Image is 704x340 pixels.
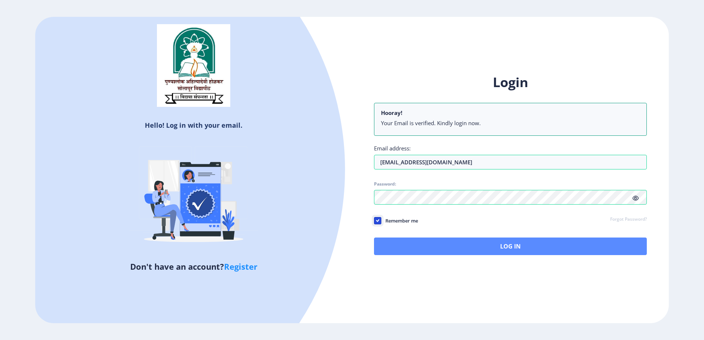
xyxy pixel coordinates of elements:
label: Email address: [374,145,411,152]
b: Hooray! [381,109,402,116]
li: Your Email is verified. Kindly login now. [381,119,640,127]
h1: Login [374,74,647,91]
a: Forgot Password? [610,216,647,223]
a: Register [224,261,257,272]
input: Email address [374,155,647,169]
span: Remember me [381,216,418,225]
label: Password: [374,181,396,187]
img: Verified-rafiki.svg [129,132,258,261]
h5: Don't have an account? [41,261,346,272]
img: sulogo.png [157,24,230,107]
button: Log In [374,238,647,255]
